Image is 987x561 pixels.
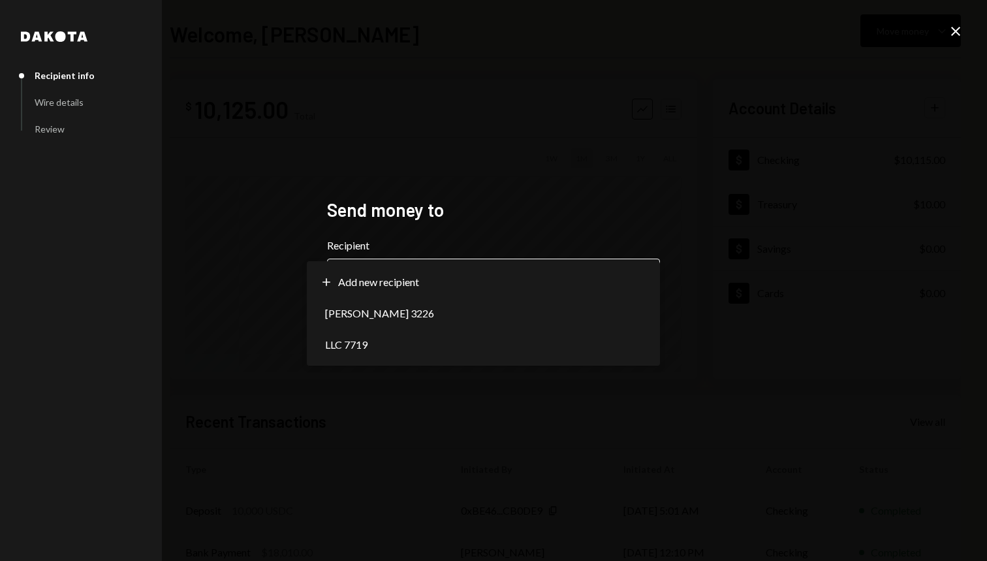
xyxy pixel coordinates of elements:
span: LLC 7719 [325,337,368,353]
div: Review [35,123,65,135]
div: Wire details [35,97,84,108]
span: Add new recipient [338,274,419,290]
span: [PERSON_NAME] 3226 [325,306,434,321]
label: Recipient [327,238,660,253]
div: Recipient info [35,70,95,81]
button: Recipient [327,259,660,295]
h2: Send money to [327,197,660,223]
